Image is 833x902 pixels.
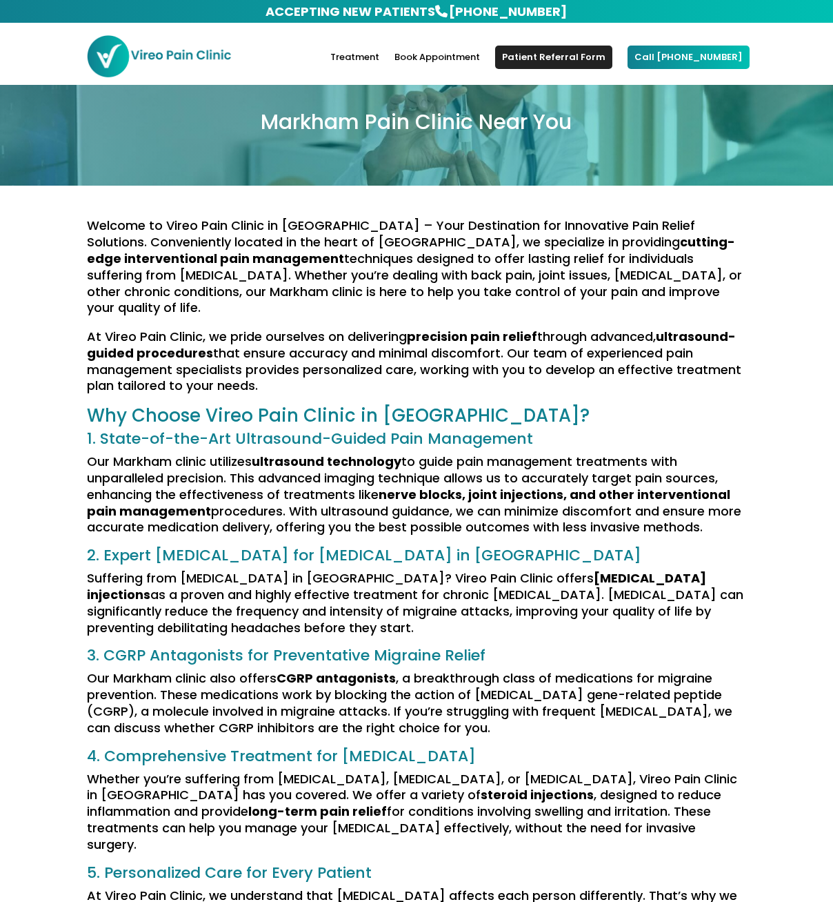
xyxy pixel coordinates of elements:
strong: ultrasound technology [252,453,401,470]
strong: [MEDICAL_DATA] injections [87,569,706,603]
p: Our Markham clinic utilizes to guide pain management treatments with unparalleled precision. This... [87,453,746,548]
h2: Why Choose Vireo Pain Clinic in [GEOGRAPHIC_DATA]? [87,406,746,431]
a: Call [PHONE_NUMBER] [628,46,750,69]
h3: 5. Personalized Care for Every Patient [87,865,746,888]
p: At Vireo Pain Clinic, we pride ourselves on delivering through advanced, that ensure accuracy and... [87,329,746,406]
strong: ultrasound-guided procedures [87,328,736,362]
strong: nerve blocks, joint injections, and other interventional pain management [87,486,730,520]
strong: cutting-edge interventional pain management [87,233,735,267]
a: [PHONE_NUMBER] [448,1,568,21]
strong: steroid injections [481,786,594,803]
h3: 3. CGRP Antagonists for Preventative Migraine Relief [87,648,746,670]
a: Book Appointment [394,52,480,85]
a: Patient Referral Form [495,46,612,69]
strong: long-term pain relief [248,803,387,820]
strong: precision pain relief [407,328,537,345]
p: Suffering from [MEDICAL_DATA] in [GEOGRAPHIC_DATA]? Vireo Pain Clinic offers as a proven and high... [87,570,746,648]
h3: 4. Comprehensive Treatment for [MEDICAL_DATA] [87,749,746,771]
a: Treatment [330,52,379,85]
p: Welcome to Vireo Pain Clinic in [GEOGRAPHIC_DATA] – Your Destination for Innovative Pain Relief S... [87,217,746,329]
img: Vireo Pain Clinic [86,35,232,78]
h3: 2. Expert [MEDICAL_DATA] for [MEDICAL_DATA] in [GEOGRAPHIC_DATA] [87,548,746,570]
strong: CGRP antagonists [277,669,396,687]
h3: 1. State-of-the-Art Ultrasound-Guided Pain Management [87,431,746,453]
h1: Markham Pain Clinic Near You [87,112,746,139]
p: Whether you’re suffering from [MEDICAL_DATA], [MEDICAL_DATA], or [MEDICAL_DATA], Vireo Pain Clini... [87,771,746,865]
p: Our Markham clinic also offers , a breakthrough class of medications for migraine prevention. The... [87,670,746,748]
